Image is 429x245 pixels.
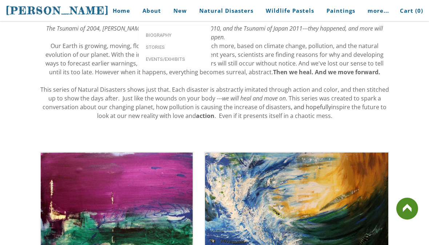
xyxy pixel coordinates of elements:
[168,3,192,19] a: New
[146,33,204,37] span: Biography
[6,4,109,17] a: [PERSON_NAME]
[139,29,211,41] a: Biography
[222,94,286,102] em: we will heal and move on
[137,3,167,19] a: About
[146,45,204,50] span: Stories
[139,41,211,53] a: Stories
[146,57,204,62] span: Events/Exhibits
[417,7,421,14] span: 0
[196,112,214,120] strong: action
[46,24,383,41] em: The Tsunami of 2004, [PERSON_NAME] 2005, Haiti Earthquake, 2010, and the Tsunami of Japan 2011---...
[40,86,389,111] span: This series of Natural Disasters shows just that. Each disaster is abstractly imitated through ac...
[139,53,211,65] a: Events/Exhibits
[260,3,320,19] a: Wildlife Pastels
[321,3,361,19] a: Paintings
[273,68,380,76] strong: Then we heal. And we move forward.
[394,3,423,19] a: Cart (0)
[102,3,136,19] a: Home
[362,3,394,19] a: more...
[45,42,384,76] span: Our Earth is growing, moving, flowing, changing and so much more, based on climate change, pollut...
[194,3,259,19] a: Natural Disasters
